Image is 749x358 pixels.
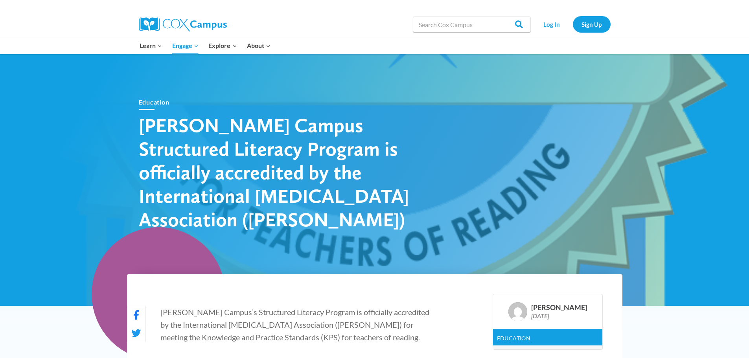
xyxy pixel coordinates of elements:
[135,37,276,54] nav: Primary Navigation
[139,17,227,31] img: Cox Campus
[497,335,531,341] a: Education
[413,17,531,32] input: Search Cox Campus
[247,40,271,51] span: About
[139,113,414,231] h1: [PERSON_NAME] Campus Structured Literacy Program is officially accredited by the International [M...
[531,303,587,312] div: [PERSON_NAME]
[160,307,429,342] span: [PERSON_NAME] Campus’s Structured Literacy Program is officially accredited by the International ...
[208,40,237,51] span: Explore
[535,16,569,32] a: Log In
[172,40,199,51] span: Engage
[535,16,611,32] nav: Secondary Navigation
[140,40,162,51] span: Learn
[531,312,587,319] div: [DATE]
[139,98,169,106] a: Education
[573,16,611,32] a: Sign Up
